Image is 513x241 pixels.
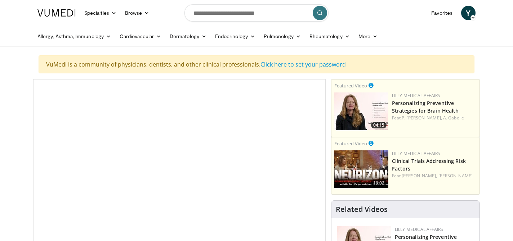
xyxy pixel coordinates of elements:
a: P. [PERSON_NAME], [402,115,442,121]
a: Y [461,6,476,20]
a: Dermatology [165,29,211,44]
a: 04:15 [334,92,388,130]
a: [PERSON_NAME] [438,173,473,179]
a: [PERSON_NAME], [402,173,437,179]
a: Allergy, Asthma, Immunology [33,29,115,44]
a: Click here to set your password [260,60,346,68]
a: Clinical Trials Addressing Risk Factors [392,158,466,172]
a: Pulmonology [259,29,305,44]
a: Rheumatology [305,29,354,44]
img: 1541e73f-d457-4c7d-a135-57e066998777.png.150x105_q85_crop-smart_upscale.jpg [334,150,388,188]
a: Cardiovascular [115,29,165,44]
div: VuMedi is a community of physicians, dentists, and other clinical professionals. [39,55,474,73]
a: A. Gabelle [443,115,464,121]
a: Personalizing Preventive Strategies for Brain Health [392,100,459,114]
div: Feat. [392,115,477,121]
h4: Related Videos [336,205,388,214]
small: Featured Video [334,140,367,147]
a: More [354,29,382,44]
a: Specialties [80,6,121,20]
a: 19:02 [334,150,388,188]
a: Lilly Medical Affairs [392,150,441,156]
small: Featured Video [334,82,367,89]
a: Endocrinology [211,29,259,44]
a: Lilly Medical Affairs [392,92,441,99]
a: Lilly Medical Affairs [395,226,443,232]
div: Feat. [392,173,477,179]
a: Browse [121,6,154,20]
input: Search topics, interventions [184,4,329,22]
span: 19:02 [371,180,387,186]
span: 04:15 [371,122,387,128]
a: Favorites [427,6,457,20]
img: c3be7821-a0a3-4187-927a-3bb177bd76b4.png.150x105_q85_crop-smart_upscale.jpg [334,92,388,130]
img: VuMedi Logo [37,9,76,17]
